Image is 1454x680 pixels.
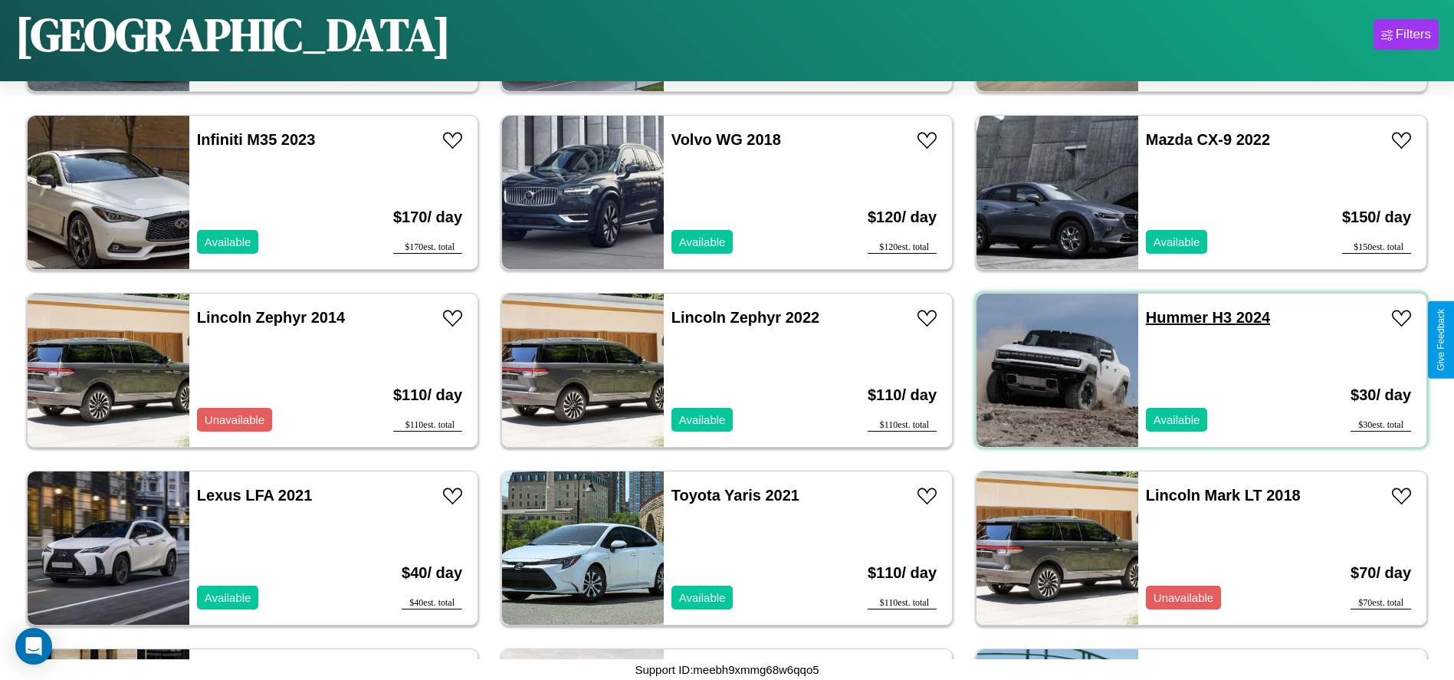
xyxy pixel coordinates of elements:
h3: $ 110 / day [393,371,462,419]
h3: $ 170 / day [393,193,462,241]
a: Mazda CX-9 2022 [1146,131,1270,148]
p: Available [1154,409,1200,430]
p: Unavailable [1154,587,1213,608]
div: $ 170 est. total [393,241,462,254]
div: $ 70 est. total [1351,597,1411,609]
p: Unavailable [205,409,264,430]
p: Available [679,409,726,430]
h3: $ 40 / day [402,549,462,597]
div: $ 110 est. total [868,419,937,432]
a: Toyota Yaris 2021 [671,487,799,504]
div: $ 40 est. total [402,597,462,609]
a: Lincoln Mark LT 2018 [1146,487,1301,504]
p: Available [1154,232,1200,252]
div: $ 120 est. total [868,241,937,254]
div: Open Intercom Messenger [15,628,52,665]
p: Support ID: meebh9xmmg68w6qqo5 [635,659,819,680]
div: Give Feedback [1436,309,1446,371]
h3: $ 110 / day [868,549,937,597]
h1: [GEOGRAPHIC_DATA] [15,3,451,66]
h3: $ 70 / day [1351,549,1411,597]
h3: $ 150 / day [1342,193,1411,241]
h3: $ 30 / day [1351,371,1411,419]
p: Available [205,587,251,608]
div: $ 30 est. total [1351,419,1411,432]
div: $ 110 est. total [393,419,462,432]
a: Hummer H3 2024 [1146,309,1270,326]
a: Lincoln Zephyr 2014 [197,309,345,326]
a: Lincoln Zephyr 2022 [671,309,819,326]
button: Filters [1374,19,1439,50]
a: Volvo WG 2018 [671,131,781,148]
h3: $ 120 / day [868,193,937,241]
div: Filters [1396,27,1431,42]
p: Available [679,232,726,252]
p: Available [679,587,726,608]
p: Available [205,232,251,252]
a: Infiniti M35 2023 [197,131,316,148]
div: $ 110 est. total [868,597,937,609]
h3: $ 110 / day [868,371,937,419]
div: $ 150 est. total [1342,241,1411,254]
a: Lexus LFA 2021 [197,487,312,504]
